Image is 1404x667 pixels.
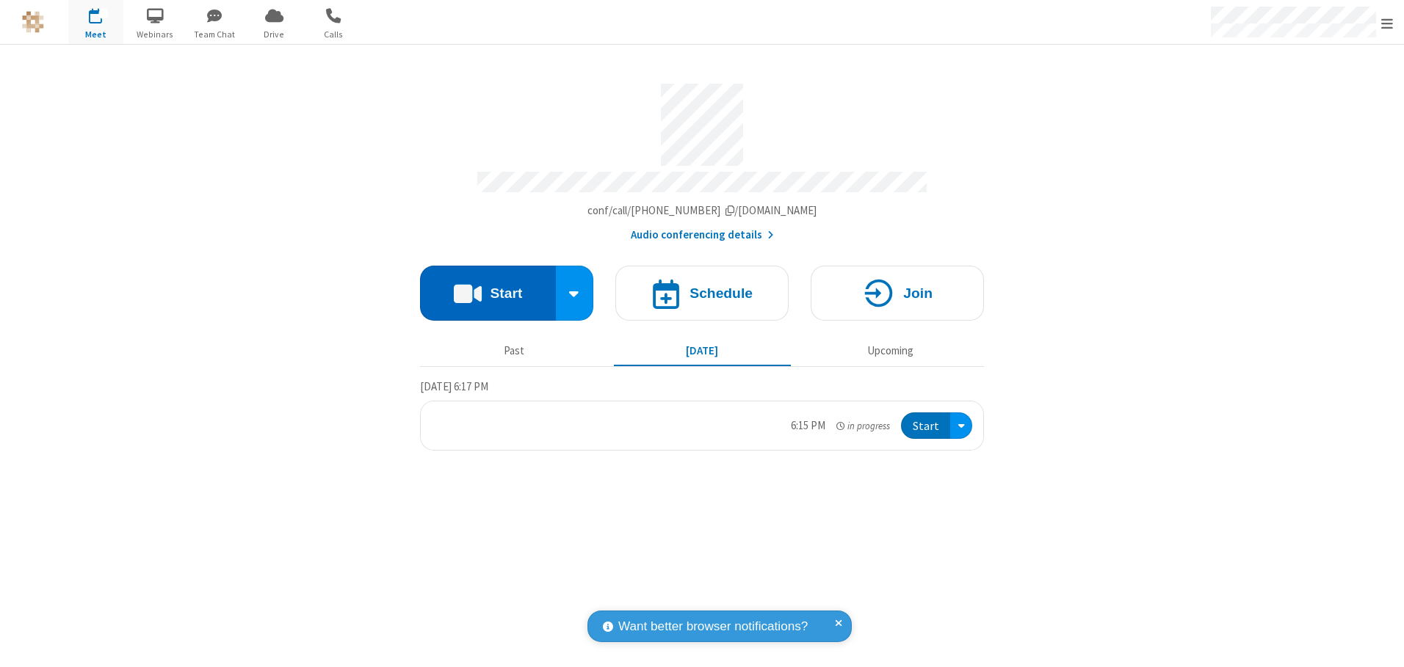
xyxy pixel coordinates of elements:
[68,28,123,41] span: Meet
[901,412,950,440] button: Start
[247,28,302,41] span: Drive
[950,412,972,440] div: Open menu
[426,337,603,365] button: Past
[128,28,183,41] span: Webinars
[791,418,825,434] div: 6:15 PM
[306,28,361,41] span: Calls
[690,286,753,300] h4: Schedule
[903,286,933,300] h4: Join
[420,378,984,451] section: Today's Meetings
[631,227,774,244] button: Audio conferencing details
[587,203,817,217] span: Copy my meeting room link
[22,11,44,33] img: QA Selenium DO NOT DELETE OR CHANGE
[420,73,984,244] section: Account details
[420,379,488,393] span: [DATE] 6:17 PM
[187,28,242,41] span: Team Chat
[802,337,979,365] button: Upcoming
[618,617,808,636] span: Want better browser notifications?
[99,8,109,19] div: 1
[587,203,817,219] button: Copy my meeting room linkCopy my meeting room link
[811,266,984,321] button: Join
[615,266,789,321] button: Schedule
[420,266,556,321] button: Start
[836,419,890,433] em: in progress
[556,266,594,321] div: Start conference options
[614,337,791,365] button: [DATE]
[490,286,522,300] h4: Start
